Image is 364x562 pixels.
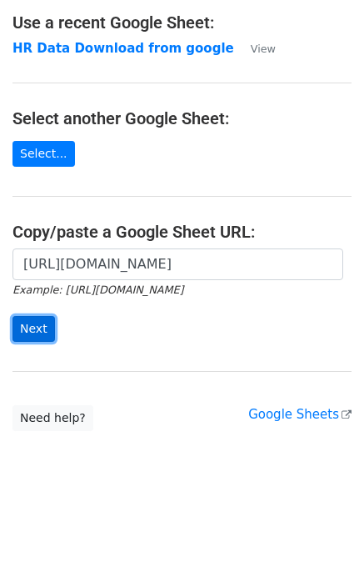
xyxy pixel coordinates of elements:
[234,41,276,56] a: View
[12,108,352,128] h4: Select another Google Sheet:
[12,222,352,242] h4: Copy/paste a Google Sheet URL:
[12,284,183,296] small: Example: [URL][DOMAIN_NAME]
[12,141,75,167] a: Select...
[251,43,276,55] small: View
[12,248,343,280] input: Paste your Google Sheet URL here
[12,316,55,342] input: Next
[12,41,234,56] a: HR Data Download from google
[281,482,364,562] iframe: Chat Widget
[12,405,93,431] a: Need help?
[12,13,352,33] h4: Use a recent Google Sheet:
[248,407,352,422] a: Google Sheets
